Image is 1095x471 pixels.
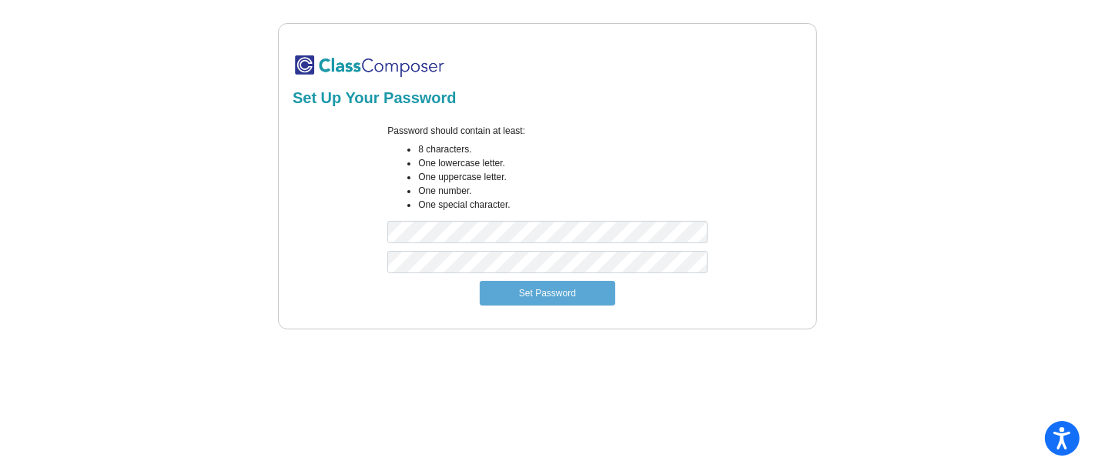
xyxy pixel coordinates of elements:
li: One number. [418,184,707,198]
li: One special character. [418,198,707,212]
label: Password should contain at least: [387,124,525,138]
li: 8 characters. [418,142,707,156]
button: Set Password [480,281,615,306]
li: One lowercase letter. [418,156,707,170]
h2: Set Up Your Password [293,89,802,107]
li: One uppercase letter. [418,170,707,184]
